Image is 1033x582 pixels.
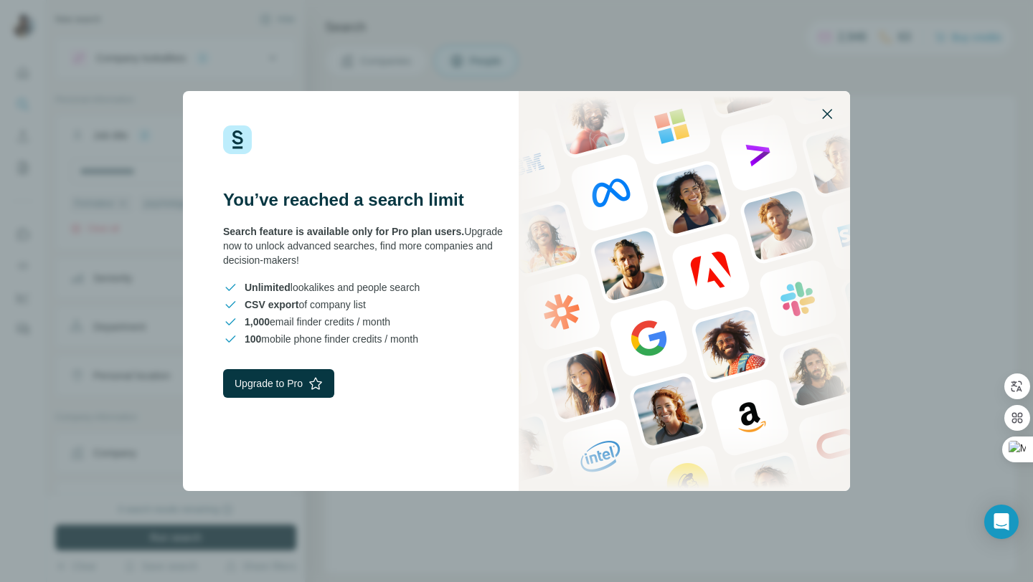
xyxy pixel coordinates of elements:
span: 1,000 [245,316,270,328]
div: Domaine [74,85,110,94]
div: Domaine: [DOMAIN_NAME] [37,37,162,49]
div: Upgrade now to unlock advanced searches, find more companies and decision-makers! [223,224,516,267]
img: website_grey.svg [23,37,34,49]
img: Surfe Logo [223,125,252,154]
span: of company list [245,297,366,312]
span: lookalikes and people search [245,280,420,295]
div: Mots-clés [179,85,220,94]
img: Surfe Stock Photo - showing people and technologies [519,91,850,491]
img: tab_keywords_by_traffic_grey.svg [163,83,174,95]
div: Open Intercom Messenger [984,505,1019,539]
span: mobile phone finder credits / month [245,332,418,346]
img: tab_domain_overview_orange.svg [58,83,70,95]
h3: You’ve reached a search limit [223,189,516,211]
span: email finder credits / month [245,315,390,329]
button: Upgrade to Pro [223,369,334,398]
span: 100 [245,333,261,345]
span: Unlimited [245,282,291,293]
div: v 4.0.25 [40,23,70,34]
span: CSV export [245,299,298,310]
img: logo_orange.svg [23,23,34,34]
span: Search feature is available only for Pro plan users. [223,226,464,237]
